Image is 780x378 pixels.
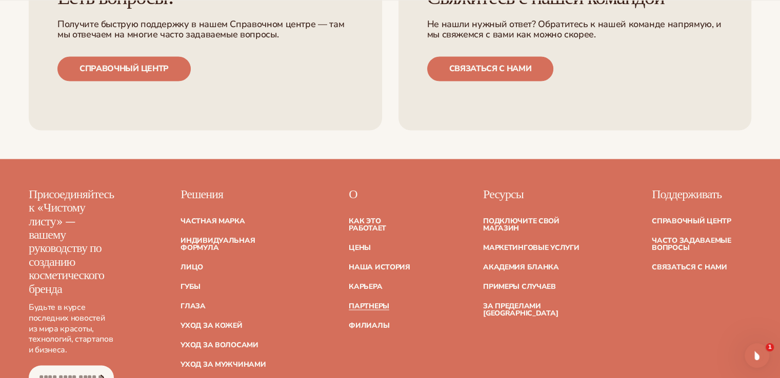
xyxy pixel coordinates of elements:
[483,281,556,291] font: Примеры случаев
[652,216,731,225] font: Справочный центр
[652,263,727,270] a: Связаться с нами
[349,216,386,233] font: Как это работает
[483,217,588,232] a: Подключите свой магазин
[181,322,242,329] a: Уход за кожей
[349,262,410,271] font: Наша история
[745,343,769,368] iframe: Интерком-чат в режиме реального времени
[349,217,419,232] a: Как это работает
[181,301,206,310] font: Глаза
[483,262,559,271] font: Академия Бланка
[181,361,266,368] a: Уход за мужчинами
[768,344,772,350] font: 1
[449,63,532,74] font: Связаться с нами
[483,263,559,270] a: Академия Бланка
[29,301,113,355] font: Будьте в курсе последних новостей из мира красоты, технологий, стартапов и бизнеса.
[181,281,201,291] font: Губы
[181,340,258,349] font: Уход за волосами
[181,216,245,225] font: Частная марка
[483,302,588,317] a: За пределами [GEOGRAPHIC_DATA]
[349,301,389,310] font: Партнеры
[652,186,722,201] font: Поддерживать
[349,244,371,251] a: Цены
[181,359,266,369] font: Уход за мужчинами
[349,322,389,329] a: Филиалы
[652,235,731,252] font: Часто задаваемые вопросы
[181,186,223,201] font: Решения
[349,242,371,252] font: Цены
[349,186,357,201] font: О
[181,262,203,271] font: Лицо
[181,320,242,330] font: Уход за кожей
[349,283,382,290] a: Карьера
[181,235,255,252] font: Индивидуальная формула
[427,18,722,40] font: Не нашли нужный ответ? Обратитесь к нашей команде напрямую, и мы свяжемся с вами как можно скорее.
[483,301,558,318] font: За пределами [GEOGRAPHIC_DATA]
[483,244,579,251] a: Маркетинговые услуги
[652,262,727,271] font: Связаться с нами
[652,237,751,251] a: Часто задаваемые вопросы
[57,56,191,81] a: Справочный центр
[181,341,258,348] a: Уход за волосами
[349,263,410,270] a: Наша история
[349,320,389,330] font: Филиалы
[29,186,114,296] font: Присоединяйтесь к «Чистому листу» — вашему руководству по созданию косметического бренда
[349,281,382,291] font: Карьера
[181,263,203,270] a: Лицо
[181,217,245,224] a: Частная марка
[427,56,554,81] a: Связаться с нами
[181,283,201,290] a: Губы
[349,302,389,309] a: Партнеры
[483,216,559,233] font: Подключите свой магазин
[652,217,731,224] a: Справочный центр
[181,237,285,251] a: Индивидуальная формула
[483,186,524,201] font: Ресурсы
[79,63,169,74] font: Справочный центр
[57,18,344,40] font: Получите быструю поддержку в нашем Справочном центре — там мы отвечаем на многие часто задаваемые...
[181,302,206,309] a: Глаза
[483,283,556,290] a: Примеры случаев
[483,242,579,252] font: Маркетинговые услуги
